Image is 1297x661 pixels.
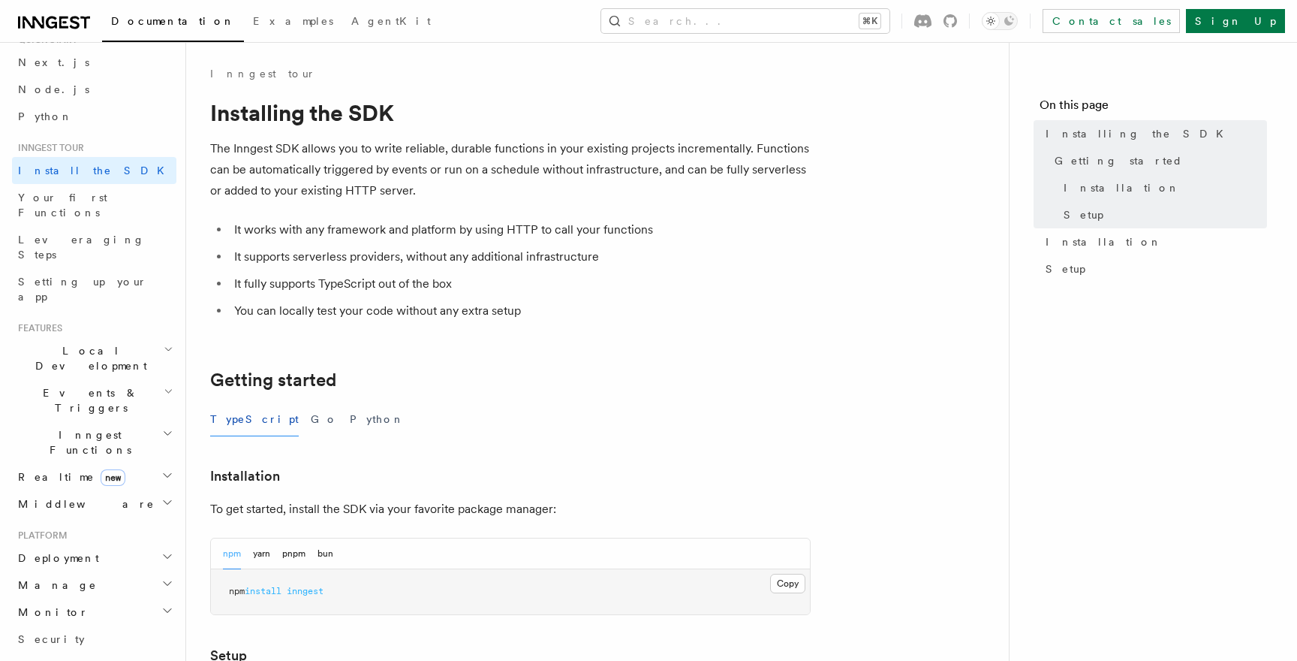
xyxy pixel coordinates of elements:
span: Events & Triggers [12,385,164,415]
a: AgentKit [342,5,440,41]
a: Setup [1040,255,1267,282]
span: Examples [253,15,333,27]
span: Next.js [18,56,89,68]
button: Go [311,403,338,436]
span: npm [229,586,245,596]
a: Your first Functions [12,184,176,226]
button: bun [317,539,333,569]
span: Inngest Functions [12,427,162,457]
span: Features [12,322,62,334]
span: Getting started [1055,153,1183,168]
li: You can locally test your code without any extra setup [230,300,811,321]
h4: On this page [1040,96,1267,120]
a: Setup [1058,201,1267,228]
a: Documentation [102,5,244,42]
button: Manage [12,572,176,599]
a: Node.js [12,76,176,103]
a: Python [12,103,176,130]
button: pnpm [282,539,305,569]
span: AgentKit [351,15,431,27]
button: TypeScript [210,403,299,436]
li: It works with any framework and platform by using HTTP to call your functions [230,219,811,240]
button: npm [223,539,241,569]
a: Installing the SDK [1040,120,1267,147]
span: Your first Functions [18,192,107,219]
a: Security [12,626,176,653]
li: It fully supports TypeScript out of the box [230,273,811,294]
a: Setting up your app [12,268,176,310]
a: Examples [244,5,342,41]
span: Node.js [18,83,89,95]
button: Deployment [12,545,176,572]
span: Security [18,633,85,645]
button: Events & Triggers [12,379,176,421]
span: Setting up your app [18,276,147,303]
button: Middleware [12,490,176,518]
span: Platform [12,530,68,542]
button: yarn [253,539,270,569]
span: Middleware [12,497,155,512]
span: Manage [12,578,97,593]
a: Sign Up [1186,9,1285,33]
h1: Installing the SDK [210,99,811,126]
p: To get started, install the SDK via your favorite package manager: [210,499,811,520]
span: inngest [287,586,323,596]
a: Getting started [1049,147,1267,174]
button: Toggle dark mode [982,12,1018,30]
li: It supports serverless providers, without any additional infrastructure [230,246,811,267]
button: Realtimenew [12,463,176,490]
span: Local Development [12,343,164,373]
button: Search...⌘K [601,9,889,33]
span: Documentation [111,15,235,27]
span: Python [18,110,73,122]
span: Install the SDK [18,164,173,177]
button: Inngest Functions [12,421,176,463]
span: Leveraging Steps [18,234,145,261]
span: Installation [1046,234,1162,249]
a: Installation [210,466,280,487]
a: Install the SDK [12,157,176,184]
button: Copy [770,574,805,593]
span: Inngest tour [12,142,84,154]
span: Installation [1064,180,1180,195]
a: Contact sales [1043,9,1180,33]
span: install [245,586,281,596]
span: Realtime [12,469,125,484]
a: Inngest tour [210,66,315,81]
span: Deployment [12,551,99,566]
span: Installing the SDK [1046,126,1232,141]
span: Setup [1046,261,1085,276]
a: Getting started [210,370,336,391]
a: Next.js [12,49,176,76]
button: Local Development [12,337,176,379]
kbd: ⌘K [859,14,880,29]
span: Monitor [12,605,89,620]
a: Leveraging Steps [12,226,176,268]
button: Monitor [12,599,176,626]
span: Setup [1064,207,1103,222]
span: new [101,469,125,486]
a: Installation [1058,174,1267,201]
button: Python [350,403,405,436]
p: The Inngest SDK allows you to write reliable, durable functions in your existing projects increme... [210,138,811,201]
a: Installation [1040,228,1267,255]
